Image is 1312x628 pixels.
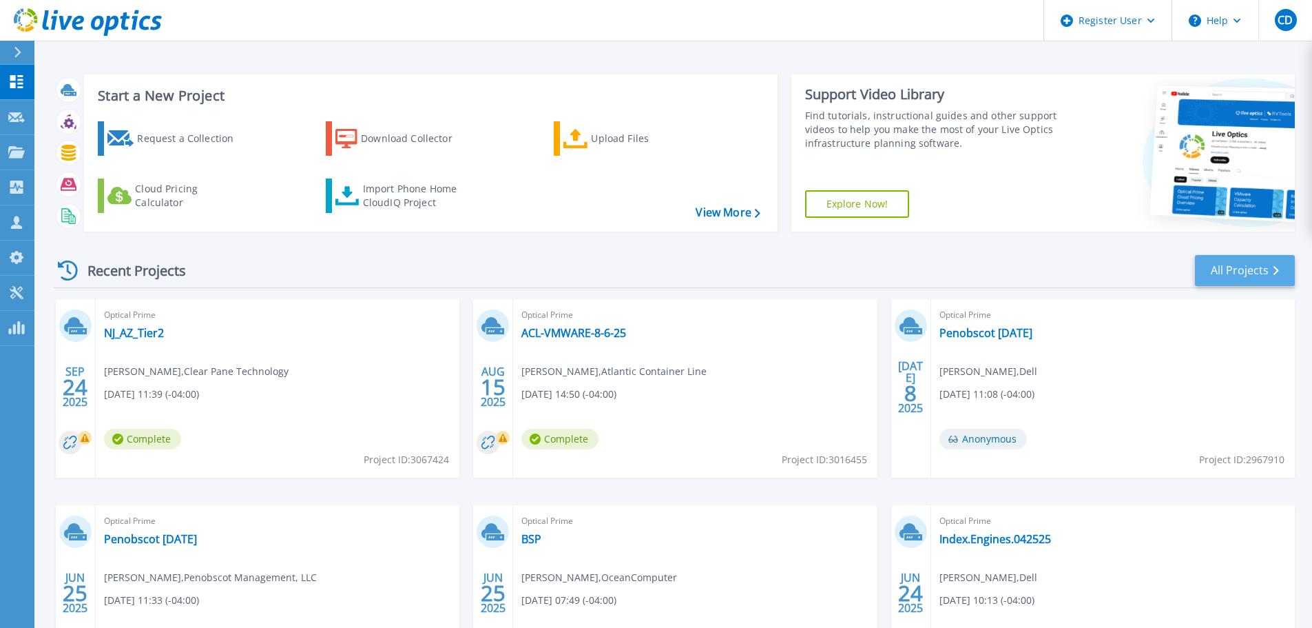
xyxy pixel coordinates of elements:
[135,182,245,210] div: Cloud Pricing Calculator
[554,121,707,156] a: Upload Files
[326,121,479,156] a: Download Collector
[1199,452,1284,467] span: Project ID: 2967910
[904,387,917,399] span: 8
[481,381,506,393] span: 15
[805,85,1062,103] div: Support Video Library
[137,125,247,152] div: Request a Collection
[364,452,449,467] span: Project ID: 3067424
[939,514,1287,529] span: Optical Prime
[104,307,451,323] span: Optical Prime
[104,326,164,340] a: NJ_AZ_Tier2
[104,364,289,379] span: [PERSON_NAME] , Clear Pane Technology
[104,429,181,449] span: Complete
[939,326,1032,340] a: Penobscot [DATE]
[62,568,88,618] div: JUN 2025
[104,514,451,529] span: Optical Prime
[897,568,924,618] div: JUN 2025
[521,532,541,546] a: BSP
[481,587,506,599] span: 25
[939,387,1034,402] span: [DATE] 11:08 (-04:00)
[521,364,707,379] span: [PERSON_NAME] , Atlantic Container Line
[480,362,506,412] div: AUG 2025
[361,125,471,152] div: Download Collector
[98,121,251,156] a: Request a Collection
[805,109,1062,150] div: Find tutorials, instructional guides and other support videos to help you make the most of your L...
[104,593,199,608] span: [DATE] 11:33 (-04:00)
[1278,14,1293,26] span: CD
[521,593,616,608] span: [DATE] 07:49 (-04:00)
[104,387,199,402] span: [DATE] 11:39 (-04:00)
[521,307,868,323] span: Optical Prime
[521,570,677,585] span: [PERSON_NAME] , OceanComputer
[98,179,251,213] a: Cloud Pricing Calculator
[521,387,616,402] span: [DATE] 14:50 (-04:00)
[1195,255,1295,286] a: All Projects
[939,570,1037,585] span: [PERSON_NAME] , Dell
[939,593,1034,608] span: [DATE] 10:13 (-04:00)
[521,429,598,449] span: Complete
[521,326,626,340] a: ACL-VMWARE-8-6-25
[480,568,506,618] div: JUN 2025
[363,182,470,210] div: Import Phone Home CloudIQ Project
[939,532,1051,546] a: Index.Engines.042525
[805,190,910,218] a: Explore Now!
[98,88,760,103] h3: Start a New Project
[939,364,1037,379] span: [PERSON_NAME] , Dell
[63,381,87,393] span: 24
[898,587,923,599] span: 24
[696,206,760,219] a: View More
[521,514,868,529] span: Optical Prime
[53,254,205,287] div: Recent Projects
[62,362,88,412] div: SEP 2025
[939,429,1027,449] span: Anonymous
[591,125,701,152] div: Upload Files
[63,587,87,599] span: 25
[104,532,197,546] a: Penobscot [DATE]
[939,307,1287,323] span: Optical Prime
[897,362,924,412] div: [DATE] 2025
[104,570,317,585] span: [PERSON_NAME] , Penobscot Management, LLC
[782,452,867,467] span: Project ID: 3016455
